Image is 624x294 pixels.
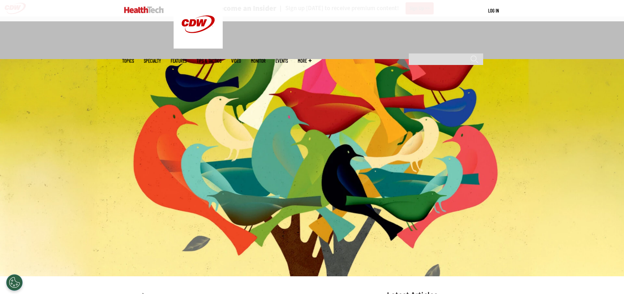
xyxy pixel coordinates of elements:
[6,274,23,291] div: Cookies Settings
[298,58,312,63] span: More
[488,8,499,13] a: Log in
[251,58,266,63] a: MonITor
[488,7,499,14] div: User menu
[122,58,134,63] span: Topics
[275,58,288,63] a: Events
[197,58,221,63] a: Tips & Tactics
[231,58,241,63] a: Video
[124,7,164,13] img: Home
[6,274,23,291] button: Open Preferences
[174,43,223,50] a: CDW
[171,58,187,63] a: Features
[144,58,161,63] span: Specialty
